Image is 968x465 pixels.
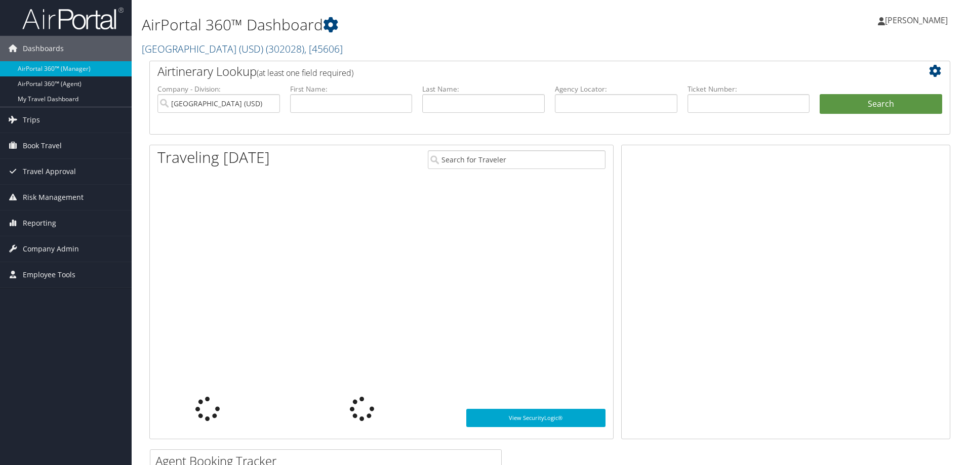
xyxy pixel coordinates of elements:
[23,107,40,133] span: Trips
[23,159,76,184] span: Travel Approval
[23,185,84,210] span: Risk Management
[157,147,270,168] h1: Traveling [DATE]
[22,7,124,30] img: airportal-logo.png
[428,150,606,169] input: Search for Traveler
[142,14,686,35] h1: AirPortal 360™ Dashboard
[820,94,942,114] button: Search
[878,5,958,35] a: [PERSON_NAME]
[688,84,810,94] label: Ticket Number:
[23,236,79,262] span: Company Admin
[157,63,875,80] h2: Airtinerary Lookup
[157,84,280,94] label: Company - Division:
[466,409,606,427] a: View SecurityLogic®
[142,42,343,56] a: [GEOGRAPHIC_DATA] (USD)
[885,15,948,26] span: [PERSON_NAME]
[23,262,75,287] span: Employee Tools
[422,84,545,94] label: Last Name:
[23,133,62,158] span: Book Travel
[555,84,677,94] label: Agency Locator:
[257,67,353,78] span: (at least one field required)
[304,42,343,56] span: , [ 45606 ]
[23,36,64,61] span: Dashboards
[266,42,304,56] span: ( 302028 )
[290,84,413,94] label: First Name:
[23,210,56,236] span: Reporting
